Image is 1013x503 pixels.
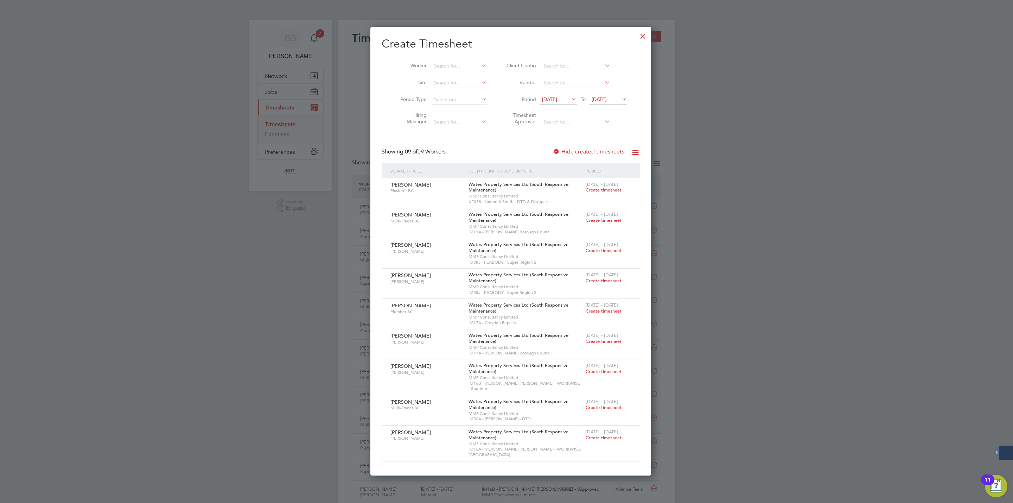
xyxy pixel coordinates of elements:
[390,435,463,441] span: [PERSON_NAME]
[390,272,431,278] span: [PERSON_NAME]
[469,416,582,422] span: IM50A - [PERSON_NAME] - DTD
[405,148,446,155] span: 09 Workers
[469,211,568,223] span: Wates Property Services Ltd (South Responsive Maintenance)
[390,399,431,405] span: [PERSON_NAME]
[586,272,618,278] span: [DATE] - [DATE]
[469,284,582,290] span: MMP Consultancy Limited
[390,333,431,339] span: [PERSON_NAME]
[390,249,463,254] span: [PERSON_NAME]
[985,475,1007,497] button: Open Resource Center, 11 new notifications
[586,247,622,253] span: Create timesheet
[469,398,568,410] span: Wates Property Services Ltd (South Responsive Maintenance)
[469,363,568,375] span: Wates Property Services Ltd (South Responsive Maintenance)
[985,480,991,489] div: 11
[390,405,463,411] span: Multi-Trader BC
[469,375,582,381] span: MMP Consultancy Limited
[395,62,427,69] label: Worker
[586,308,622,314] span: Create timesheet
[469,381,582,391] span: IM16B - [PERSON_NAME] [PERSON_NAME] - WORKWISE - Southern
[469,429,568,441] span: Wates Property Services Ltd (South Responsive Maintenance)
[586,241,618,247] span: [DATE] - [DATE]
[586,302,618,308] span: [DATE] - [DATE]
[469,224,582,229] span: MMP Consultancy Limited
[586,363,618,369] span: [DATE] - [DATE]
[586,429,618,435] span: [DATE] - [DATE]
[541,78,610,88] input: Search for...
[469,254,582,259] span: MMP Consultancy Limited
[586,398,618,404] span: [DATE] - [DATE]
[586,435,622,441] span: Create timesheet
[390,279,463,284] span: [PERSON_NAME]
[469,241,568,253] span: Wates Property Services Ltd (South Responsive Maintenance)
[469,350,582,356] span: IM11A - [PERSON_NAME] Borough Council
[395,79,427,86] label: Site
[469,193,582,199] span: MMP Consultancy Limited
[553,148,624,155] label: Hide created timesheets
[469,446,582,457] span: IM16A - [PERSON_NAME] [PERSON_NAME] - WORKWISE- [GEOGRAPHIC_DATA]
[504,96,536,102] label: Period
[469,272,568,284] span: Wates Property Services Ltd (South Responsive Maintenance)
[586,338,622,344] span: Create timesheet
[469,314,582,320] span: MMP Consultancy Limited
[586,332,618,338] span: [DATE] - [DATE]
[469,441,582,447] span: MMP Consultancy Limited
[469,345,582,350] span: MMP Consultancy Limited
[469,302,568,314] span: Wates Property Services Ltd (South Responsive Maintenance)
[395,96,427,102] label: Period Type
[592,96,607,102] span: [DATE]
[586,217,622,223] span: Create timesheet
[542,96,557,102] span: [DATE]
[432,95,487,105] input: Select one
[390,182,431,188] span: [PERSON_NAME]
[469,199,582,205] span: XF088 - Lambeth South - DTD & Disrepair
[395,112,427,125] label: Hiring Manager
[469,320,582,326] span: IM17A - Croydon Repairs
[469,181,568,193] span: Wates Property Services Ltd (South Responsive Maintenance)
[504,62,536,69] label: Client Config
[390,188,463,194] span: Plasterer BC
[586,211,618,217] span: [DATE] - [DATE]
[390,212,431,218] span: [PERSON_NAME]
[382,148,447,156] div: Showing
[584,163,633,179] div: Period
[586,181,618,187] span: [DATE] - [DATE]
[390,302,431,309] span: [PERSON_NAME]
[469,259,582,265] span: IM38J - PEABODY - Super Region 2
[541,61,610,71] input: Search for...
[390,363,431,369] span: [PERSON_NAME]
[504,79,536,86] label: Vendor
[586,404,622,410] span: Create timesheet
[390,339,463,345] span: [PERSON_NAME]
[469,411,582,416] span: MMP Consultancy Limited
[390,242,431,248] span: [PERSON_NAME]
[469,290,582,295] span: IM38J - PEABODY - Super Region 2
[405,148,418,155] span: 09 of
[390,309,463,315] span: Plumber BC
[390,218,463,224] span: Multi-Trader BC
[467,163,584,179] div: Client Config / Vendor / Site
[469,332,568,344] span: Wates Property Services Ltd (South Responsive Maintenance)
[432,117,487,127] input: Search for...
[504,112,536,125] label: Timesheet Approver
[389,163,467,179] div: Worker / Role
[390,370,463,375] span: [PERSON_NAME]
[382,37,640,51] h2: Create Timesheet
[390,429,431,435] span: [PERSON_NAME]
[586,369,622,375] span: Create timesheet
[432,61,487,71] input: Search for...
[579,95,588,104] span: To
[586,187,622,193] span: Create timesheet
[432,78,487,88] input: Search for...
[469,229,582,235] span: IM11A - [PERSON_NAME] Borough Council
[586,278,622,284] span: Create timesheet
[541,117,610,127] input: Search for...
